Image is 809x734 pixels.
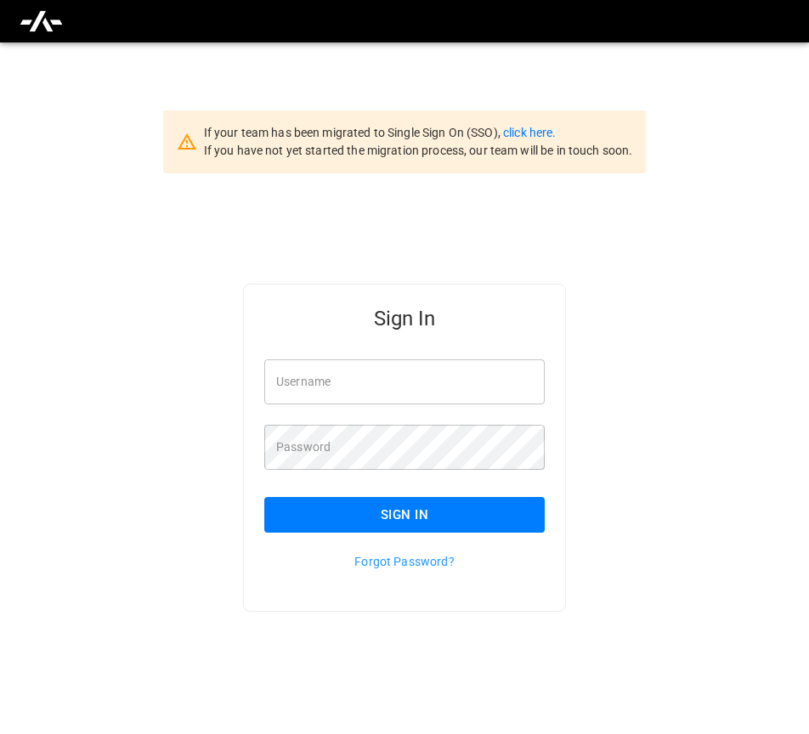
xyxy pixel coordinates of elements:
img: ampcontrol.io logo [19,5,64,37]
span: If you have not yet started the migration process, our team will be in touch soon. [204,144,633,157]
span: If your team has been migrated to Single Sign On (SSO), [204,126,503,139]
a: click here. [503,126,556,139]
h5: Sign In [264,305,545,332]
p: Forgot Password? [264,553,545,570]
button: Sign In [264,497,545,533]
